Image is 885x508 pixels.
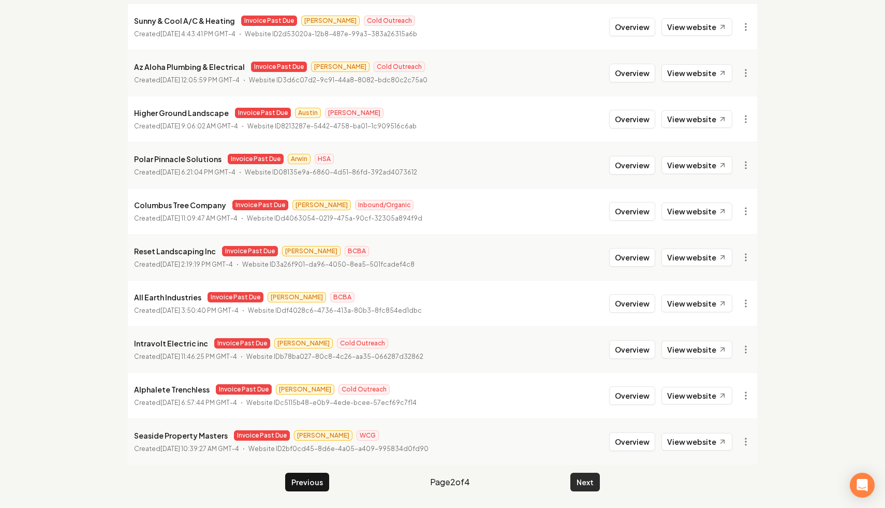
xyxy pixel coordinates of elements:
[247,121,417,132] p: Website ID 8213287e-5442-4758-ba01-1c909516c6ab
[134,352,237,362] p: Created
[609,340,655,359] button: Overview
[661,341,732,358] a: View website
[661,295,732,312] a: View website
[311,62,370,72] span: [PERSON_NAME]
[134,245,216,257] p: Reset Landscaping Inc
[246,352,423,362] p: Website ID b78ba027-80c8-4c26-aa35-066287d32862
[134,398,237,408] p: Created
[134,444,239,454] p: Created
[661,433,732,451] a: View website
[160,76,240,84] time: [DATE] 12:05:59 PM GMT-4
[241,16,297,26] span: Invoice Past Due
[160,168,235,176] time: [DATE] 6:21:04 PM GMT-4
[276,384,334,395] span: [PERSON_NAME]
[134,61,245,73] p: Az Aloha Plumbing & Electrical
[160,122,238,130] time: [DATE] 9:06:02 AM GMT-4
[430,476,470,488] span: Page 2 of 4
[251,62,307,72] span: Invoice Past Due
[160,353,237,360] time: [DATE] 11:46:25 PM GMT-4
[160,307,239,314] time: [DATE] 3:50:40 PM GMT-4
[208,292,263,302] span: Invoice Past Due
[234,430,290,441] span: Invoice Past Due
[222,246,278,256] span: Invoice Past Due
[609,202,655,221] button: Overview
[661,110,732,128] a: View website
[134,291,201,303] p: All Earth Industries
[661,202,732,220] a: View website
[134,199,226,211] p: Columbus Tree Company
[134,167,235,178] p: Created
[248,444,429,454] p: Website ID 2bf0cd45-8d6e-4a05-a409-995834d0fd90
[160,214,238,222] time: [DATE] 11:09:47 AM GMT-4
[570,473,600,491] button: Next
[345,246,369,256] span: BCBA
[609,248,655,267] button: Overview
[609,156,655,175] button: Overview
[134,107,229,119] p: Higher Ground Landscape
[661,18,732,36] a: View website
[268,292,326,302] span: [PERSON_NAME]
[134,29,235,39] p: Created
[337,338,388,349] span: Cold Outreach
[134,213,238,224] p: Created
[228,154,284,164] span: Invoice Past Due
[661,156,732,174] a: View website
[609,18,655,36] button: Overview
[134,383,210,396] p: Alphalete Trenchless
[245,167,417,178] p: Website ID 08135e9a-6860-4d51-86fd-392ad4073612
[661,387,732,404] a: View website
[315,154,334,164] span: HSA
[134,306,239,316] p: Created
[246,398,417,408] p: Website ID c5115b48-e0b9-4ede-bcee-57ecf69c7f14
[364,16,415,26] span: Cold Outreach
[355,200,414,210] span: Inbound/Organic
[214,338,270,349] span: Invoice Past Due
[249,75,427,85] p: Website ID 3d6c07d2-9c91-44a8-8082-bdc80c2c75a0
[160,399,237,407] time: [DATE] 6:57:44 PM GMT-4
[247,213,422,224] p: Website ID d4063054-0219-475a-90cf-32305a894f9d
[661,249,732,266] a: View website
[374,62,425,72] span: Cold Outreach
[160,260,233,268] time: [DATE] 2:19:19 PM GMT-4
[160,445,239,453] time: [DATE] 10:39:27 AM GMT-4
[242,259,415,270] p: Website ID 3a26f901-da96-4050-8ea5-501fcadef4c8
[160,30,235,38] time: [DATE] 4:43:41 PM GMT-4
[301,16,360,26] span: [PERSON_NAME]
[245,29,417,39] p: Website ID 2d53020a-12b8-487e-99a3-383a26315a6b
[134,153,222,165] p: Polar Pinnacle Solutions
[850,473,875,498] div: Open Intercom Messenger
[134,14,235,27] p: Sunny & Cool A/C & Heating
[274,338,333,349] span: [PERSON_NAME]
[357,430,379,441] span: WCG
[294,430,352,441] span: [PERSON_NAME]
[609,294,655,313] button: Overview
[288,154,311,164] span: Arwin
[325,108,384,118] span: [PERSON_NAME]
[134,75,240,85] p: Created
[338,384,390,395] span: Cold Outreach
[216,384,272,395] span: Invoice Past Due
[232,200,288,210] span: Invoice Past Due
[134,429,228,442] p: Seaside Property Masters
[609,432,655,451] button: Overview
[295,108,321,118] span: Austin
[292,200,351,210] span: [PERSON_NAME]
[609,386,655,405] button: Overview
[134,259,233,270] p: Created
[235,108,291,118] span: Invoice Past Due
[134,121,238,132] p: Created
[282,246,341,256] span: [PERSON_NAME]
[609,110,655,128] button: Overview
[285,473,329,491] button: Previous
[134,337,208,350] p: Intravolt Electric inc
[248,306,422,316] p: Website ID df4028c6-4736-413a-80b3-8fc854ed1dbc
[330,292,355,302] span: BCBA
[661,64,732,82] a: View website
[609,64,655,82] button: Overview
